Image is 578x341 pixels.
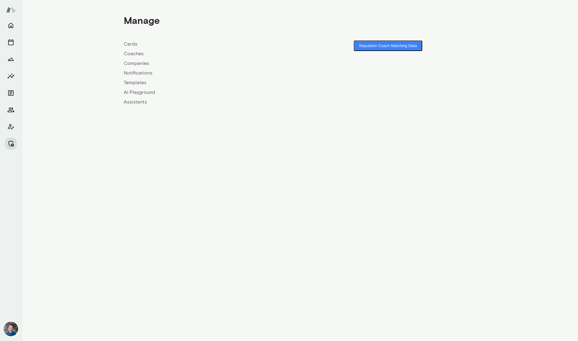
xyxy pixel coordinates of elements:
button: Sessions [5,36,17,48]
a: Cards [124,40,300,48]
a: AI Playground [124,89,300,96]
a: Assistants [124,98,300,106]
h4: Manage [124,14,160,26]
button: Insights [5,70,17,82]
button: Client app [5,121,17,133]
a: Templates [124,79,300,86]
a: Coaches [124,50,300,57]
button: Home [5,19,17,31]
a: Companies [124,60,300,67]
button: Republish Coach Matching Data [354,40,422,51]
img: Alex Yu [4,322,18,336]
button: Growth Plan [5,53,17,65]
button: Documents [5,87,17,99]
button: Members [5,104,17,116]
a: Notifications [124,69,300,77]
button: Manage [5,138,17,150]
img: Mento [6,4,16,15]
